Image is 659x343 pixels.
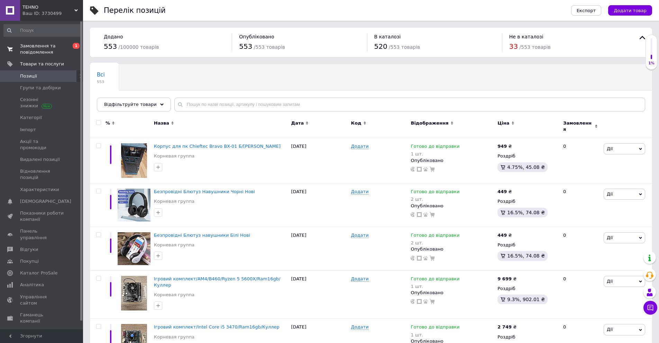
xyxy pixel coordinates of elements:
[411,246,494,252] div: Опубліковано
[20,168,64,181] span: Відновлення позицій
[646,61,657,66] div: 1%
[411,120,448,126] span: Відображення
[507,164,545,170] span: 4.75%, 45.08 ₴
[20,43,64,55] span: Замовлення та повідомлення
[154,153,194,159] a: Корневая группа
[20,270,57,276] span: Каталог ProSale
[497,334,557,340] div: Роздріб
[254,44,285,50] span: / 553 товарів
[411,240,459,245] div: 2 шт.
[290,183,349,227] div: [DATE]
[411,197,459,202] div: 2 шт.
[411,276,459,283] span: Готово до відправки
[20,61,64,67] span: Товари та послуги
[411,203,494,209] div: Опубліковано
[608,5,652,16] button: Додати товар
[20,138,64,151] span: Акції та промокоди
[104,42,117,51] span: 553
[239,42,252,51] span: 553
[411,189,459,196] span: Готово до відправки
[497,120,509,126] span: Ціна
[497,189,512,195] div: ₴
[497,144,507,149] b: 949
[97,72,105,78] span: Всі
[411,233,459,240] span: Готово до відправки
[351,233,369,238] span: Додати
[497,286,557,292] div: Роздріб
[20,97,64,109] span: Сезонні знижки
[607,235,613,240] span: Дії
[104,7,166,14] div: Перелік позицій
[20,127,36,133] span: Імпорт
[497,242,557,248] div: Роздріб
[291,120,304,126] span: Дата
[411,290,494,296] div: Опубліковано
[20,73,37,79] span: Позиції
[507,210,545,215] span: 16.5%, 74.08 ₴
[154,189,255,194] a: Безпровідні Блютуз Навушники Чорні Нові
[411,284,459,289] div: 1 шт.
[154,334,194,340] a: Корневая группа
[351,276,369,282] span: Додати
[154,144,281,149] span: Корпус для пк Chieftec Bravo BX-01 Б/[PERSON_NAME]
[154,324,280,330] span: Ігровий комплект/Intel Core i5 3470/Ram16gb/Куллер
[643,301,657,315] button: Чат з покупцем
[174,98,645,111] input: Пошук по назві позиції, артикулу і пошуковим запитам
[239,34,274,39] span: Опубліковано
[607,191,613,197] span: Дії
[154,242,194,248] a: Корневая группа
[351,120,361,126] span: Код
[519,44,550,50] span: / 553 товарів
[559,138,602,183] div: 0
[290,138,349,183] div: [DATE]
[73,43,80,49] span: 1
[22,10,83,17] div: Ваш ID: 3730499
[411,151,459,156] div: 1 шт.
[507,297,545,302] span: 9.3%, 902.01 ₴
[374,42,387,51] span: 520
[20,312,64,324] span: Гаманець компанії
[290,227,349,271] div: [DATE]
[154,233,250,238] a: Безпровідні Блютуз навушники Білі Нові
[121,276,147,310] img: Ігровий комплект/AM4/B460/Ryzen 5 5600X/Ram16gb/Куллер
[97,79,105,84] span: 553
[154,276,280,288] a: Ігровий комплект/AM4/B460/Ryzen 5 5600X/Ram16gb/Куллер
[351,144,369,149] span: Додати
[351,324,369,330] span: Додати
[20,294,64,306] span: Управління сайтом
[509,42,518,51] span: 33
[3,24,82,37] input: Пошук
[20,228,64,241] span: Панель управління
[614,8,647,13] span: Додати товар
[20,85,61,91] span: Групи та добірки
[497,324,516,330] div: ₴
[497,233,507,238] b: 449
[154,198,194,205] a: Корневая группа
[607,146,613,151] span: Дії
[106,120,110,126] span: %
[389,44,420,50] span: / 553 товарів
[22,4,74,10] span: TEHNO
[411,324,459,332] span: Готово до відправки
[571,5,602,16] button: Експорт
[559,183,602,227] div: 0
[118,232,150,265] img: Безпровідні Блютуз навушники Білі Нові
[20,246,38,253] span: Відгуки
[607,327,613,332] span: Дії
[497,324,512,330] b: 2 749
[497,198,557,205] div: Роздріб
[497,143,512,150] div: ₴
[20,210,64,223] span: Показники роботи компанії
[20,156,60,163] span: Видалені позиції
[497,276,516,282] div: ₴
[154,292,194,298] a: Корневая группа
[121,143,147,178] img: Корпус для пк Chieftec Bravo BX-01 Б/В
[559,227,602,271] div: 0
[497,153,557,159] div: Роздріб
[497,276,512,281] b: 9 699
[20,198,71,205] span: [DEMOGRAPHIC_DATA]
[20,115,42,121] span: Категорії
